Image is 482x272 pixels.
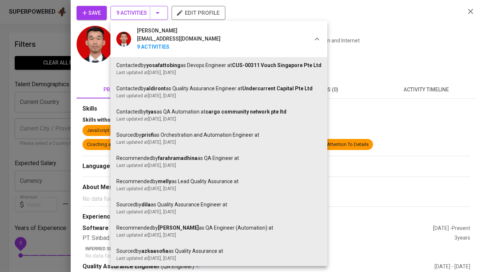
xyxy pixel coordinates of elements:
[110,21,327,57] div: [PERSON_NAME][EMAIL_ADDRESS][DOMAIN_NAME]9 Activities
[137,35,221,43] div: [EMAIL_ADDRESS][DOMAIN_NAME]
[116,247,321,255] div: Sourced by as Quality Assurance at
[116,139,321,146] div: Last updated at [DATE] , [DATE]
[116,32,131,46] img: 9eca2ebc518e975f67e9128eebeebb80.jpeg
[116,209,321,215] div: Last updated at [DATE] , [DATE]
[116,69,321,76] div: Last updated at [DATE] , [DATE]
[146,109,156,115] b: tyas
[116,131,321,139] div: Sourced by as Orchestration and Automation Engineer at
[116,93,321,99] div: Last updated at [DATE] , [DATE]
[137,27,177,35] span: [PERSON_NAME]
[116,224,321,232] div: Recommended by as QA Engineer (Automation) at
[116,108,321,116] div: Contacted by as QA Automation at
[116,201,321,209] div: Sourced by as Quality Assurance Engineer at
[116,116,321,122] div: Last updated at [DATE] , [DATE]
[158,225,199,231] b: [PERSON_NAME]
[141,132,154,138] b: prisfi
[242,86,313,91] span: Undercurrent Capital Pte Ltd
[116,62,321,69] div: Contacted by as Devops Engineer at
[141,248,168,254] b: azkaasofia
[116,178,321,185] div: Recommended by as Lead Quality Assurance at
[146,86,166,91] b: aldiront
[116,85,321,93] div: Contacted by as Quality Assurance Engineer at
[116,185,321,192] div: Last updated at [DATE] , [DATE]
[116,162,321,169] div: Last updated at [DATE] , [DATE]
[158,155,197,161] b: farahramadhina
[146,62,180,68] b: yosafattobing
[205,109,286,115] span: cargo community network pte ltd
[137,43,221,51] b: 9 Activities
[232,62,321,68] span: CUS-00311 Vouch Singapore Pte Ltd
[158,178,171,184] b: melly
[116,255,321,262] div: Last updated at [DATE] , [DATE]
[141,202,151,208] b: dila
[116,154,321,162] div: Recommended by as QA Engineer at
[116,232,321,238] div: Last updated at [DATE] , [DATE]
